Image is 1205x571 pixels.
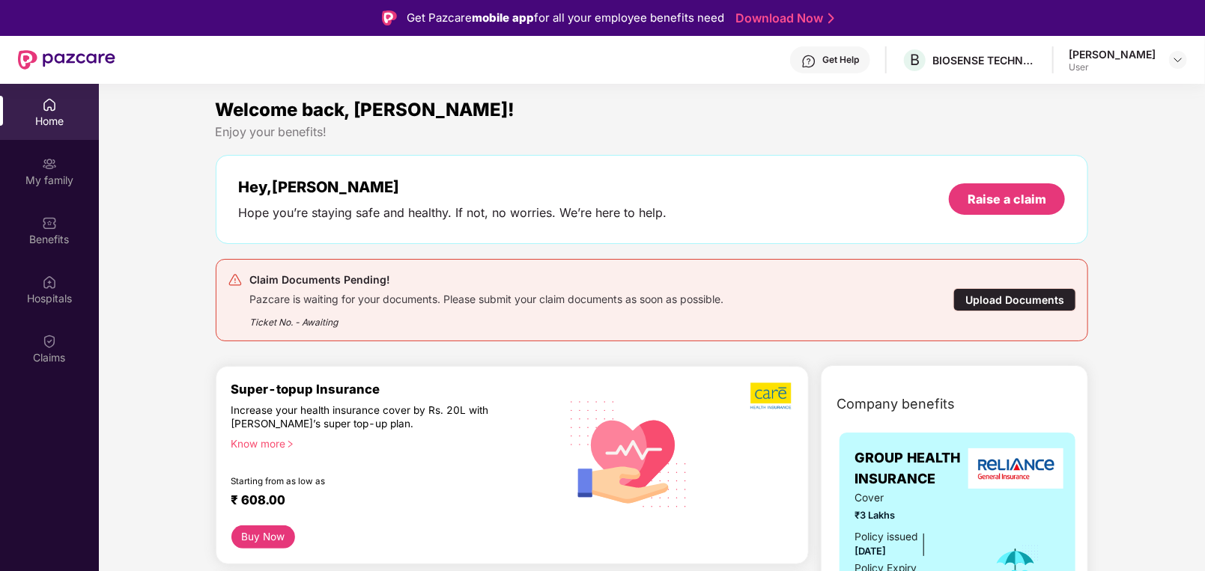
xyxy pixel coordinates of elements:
span: Company benefits [837,394,955,415]
span: Cover [855,490,971,507]
div: Increase your health insurance cover by Rs. 20L with [PERSON_NAME]’s super top-up plan. [231,403,495,430]
div: Get Help [822,54,859,66]
div: Know more [231,437,550,448]
div: ₹ 608.00 [231,492,544,510]
img: svg+xml;base64,PHN2ZyBpZD0iQmVuZWZpdHMiIHhtbG5zPSJodHRwOi8vd3d3LnczLm9yZy8yMDAwL3N2ZyIgd2lkdGg9Ij... [42,216,57,230]
div: Ticket No. - Awaiting [250,306,724,329]
div: Enjoy your benefits! [216,124,1089,140]
span: GROUP HEALTH INSURANCE [855,448,971,490]
img: svg+xml;base64,PHN2ZyBpZD0iSG9zcGl0YWxzIiB4bWxucz0iaHR0cDovL3d3dy53My5vcmcvMjAwMC9zdmciIHdpZHRoPS... [42,275,57,290]
div: Hey, [PERSON_NAME] [239,178,667,196]
img: b5dec4f62d2307b9de63beb79f102df3.png [750,382,793,410]
strong: mobile app [473,10,535,25]
div: Upload Documents [953,288,1076,311]
div: Raise a claim [968,191,1046,207]
div: Claim Documents Pending! [250,271,724,289]
img: svg+xml;base64,PHN2ZyBpZD0iRHJvcGRvd24tMzJ4MzIiIHhtbG5zPSJodHRwOi8vd3d3LnczLm9yZy8yMDAwL3N2ZyIgd2... [1172,54,1184,66]
img: svg+xml;base64,PHN2ZyBpZD0iSG9tZSIgeG1sbnM9Imh0dHA6Ly93d3cudzMub3JnLzIwMDAvc3ZnIiB3aWR0aD0iMjAiIG... [42,97,57,112]
img: svg+xml;base64,PHN2ZyB4bWxucz0iaHR0cDovL3d3dy53My5vcmcvMjAwMC9zdmciIHdpZHRoPSIyNCIgaGVpZ2h0PSIyNC... [228,272,243,287]
div: Policy issued [855,529,917,546]
span: right [286,440,294,448]
img: insurerLogo [968,448,1063,489]
img: svg+xml;base64,PHN2ZyBpZD0iQ2xhaW0iIHhtbG5zPSJodHRwOi8vd3d3LnczLm9yZy8yMDAwL3N2ZyIgd2lkdGg9IjIwIi... [42,334,57,349]
img: Stroke [828,10,834,26]
img: New Pazcare Logo [18,50,115,70]
div: Starting from as low as [231,476,496,486]
img: svg+xml;base64,PHN2ZyBpZD0iSGVscC0zMngzMiIgeG1sbnM9Imh0dHA6Ly93d3cudzMub3JnLzIwMDAvc3ZnIiB3aWR0aD... [801,54,816,69]
div: Pazcare is waiting for your documents. Please submit your claim documents as soon as possible. [250,289,724,306]
span: B [910,51,920,69]
div: User [1069,61,1156,73]
span: [DATE] [855,546,886,557]
span: Welcome back, [PERSON_NAME]! [216,99,515,120]
div: BIOSENSE TECHNOLOGIES PRIVATE LIMITED [932,53,1037,67]
span: ₹3 Lakhs [855,508,971,523]
div: Hope you’re staying safe and healthy. If not, no worries. We’re here to help. [239,205,667,221]
button: Buy Now [231,525,295,549]
div: Super-topup Insurance [231,382,559,397]
img: svg+xml;base64,PHN2ZyB4bWxucz0iaHR0cDovL3d3dy53My5vcmcvMjAwMC9zdmciIHhtbG5zOnhsaW5rPSJodHRwOi8vd3... [559,382,699,525]
div: Get Pazcare for all your employee benefits need [407,9,725,27]
div: [PERSON_NAME] [1069,47,1156,61]
img: Logo [382,10,397,25]
img: svg+xml;base64,PHN2ZyB3aWR0aD0iMjAiIGhlaWdodD0iMjAiIHZpZXdCb3g9IjAgMCAyMCAyMCIgZmlsbD0ibm9uZSIgeG... [42,156,57,171]
a: Download Now [736,10,830,26]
